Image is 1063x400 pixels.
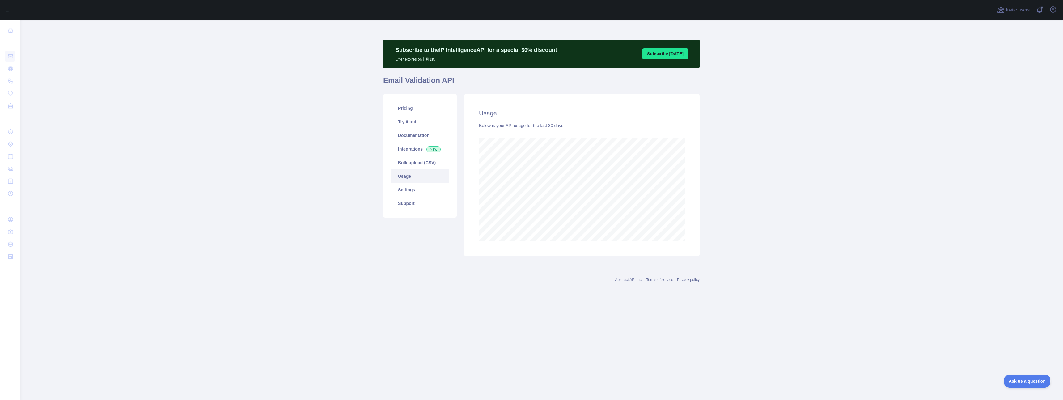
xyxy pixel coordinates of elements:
a: Privacy policy [677,278,700,282]
a: Bulk upload (CSV) [391,156,449,169]
div: Below is your API usage for the last 30 days [479,122,685,129]
div: ... [5,113,15,125]
span: New [426,146,441,152]
span: Invite users [1006,6,1030,14]
p: Subscribe to the IP Intelligence API for a special 30 % discount [396,46,557,54]
h2: Usage [479,109,685,117]
button: Subscribe [DATE] [642,48,688,59]
h1: Email Validation API [383,75,700,90]
button: Invite users [996,5,1031,15]
p: Offer expires on 十月 1st. [396,54,557,62]
div: ... [5,200,15,213]
a: Pricing [391,101,449,115]
a: Integrations New [391,142,449,156]
a: Usage [391,169,449,183]
a: Try it out [391,115,449,129]
a: Documentation [391,129,449,142]
div: ... [5,37,15,49]
a: Settings [391,183,449,197]
a: Support [391,197,449,210]
a: Terms of service [646,278,673,282]
iframe: Toggle Customer Support [1004,375,1051,388]
a: Abstract API Inc. [615,278,643,282]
